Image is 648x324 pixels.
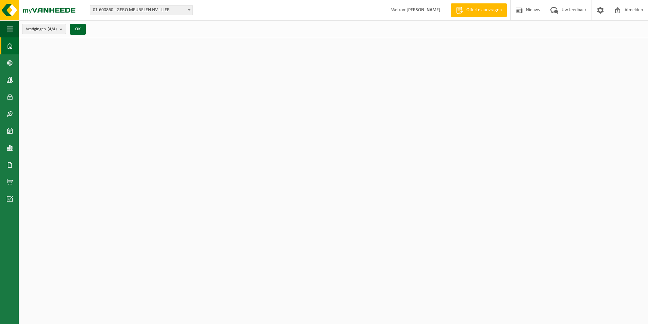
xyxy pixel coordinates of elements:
span: 01-600860 - GERO MEUBELEN NV - LIER [90,5,193,15]
span: Offerte aanvragen [465,7,503,14]
button: Vestigingen(4/4) [22,24,66,34]
count: (4/4) [48,27,57,31]
button: OK [70,24,86,35]
strong: [PERSON_NAME] [406,7,441,13]
span: Vestigingen [26,24,57,34]
a: Offerte aanvragen [451,3,507,17]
